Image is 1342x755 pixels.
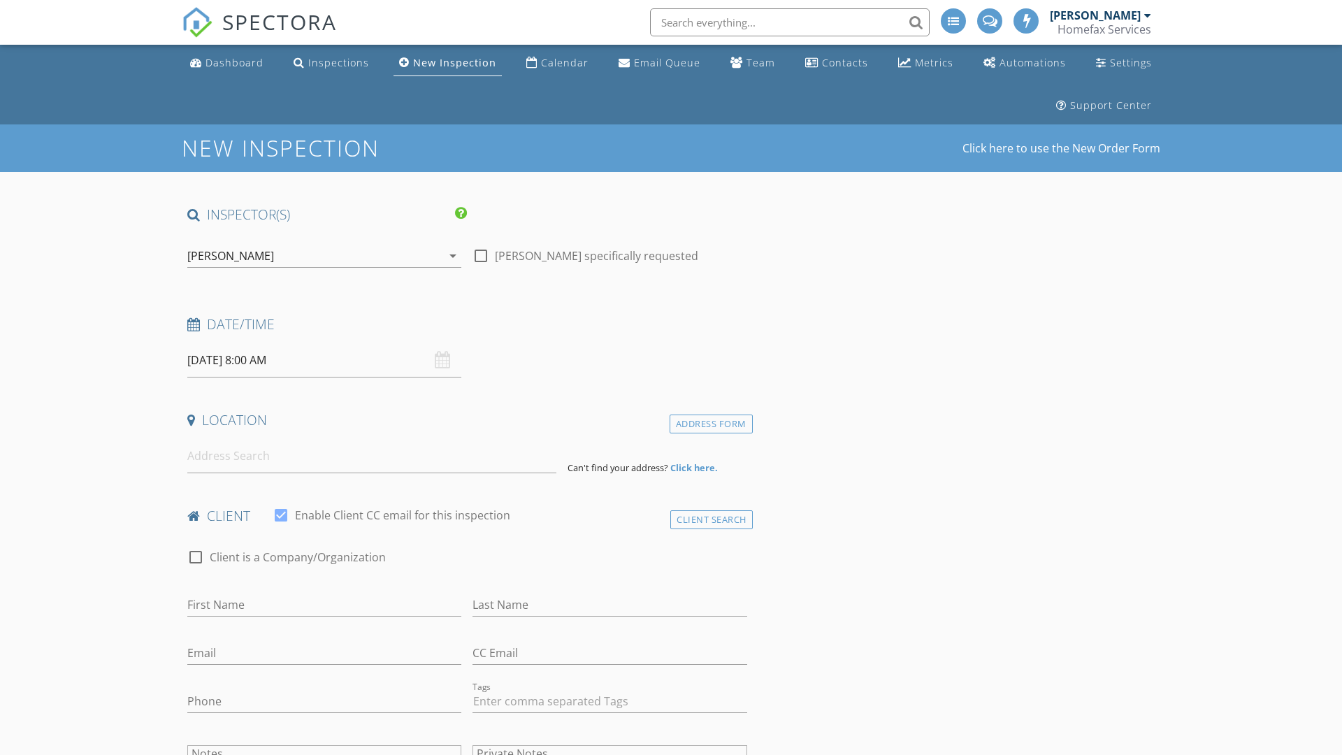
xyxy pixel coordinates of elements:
h4: client [187,507,747,525]
div: Team [746,56,775,69]
h4: Location [187,411,747,429]
a: Dashboard [185,50,269,76]
div: Client Search [670,510,753,529]
a: Metrics [893,50,959,76]
label: [PERSON_NAME] specifically requested [495,249,698,263]
span: Can't find your address? [568,461,668,474]
div: Homefax Services [1058,22,1151,36]
div: Inspections [308,56,369,69]
a: Email Queue [613,50,706,76]
img: The Best Home Inspection Software - Spectora [182,7,212,38]
div: Calendar [541,56,589,69]
a: Support Center [1051,93,1157,119]
a: Team [725,50,781,76]
a: Click here to use the New Order Form [962,143,1160,154]
i: arrow_drop_down [445,247,461,264]
a: Inspections [288,50,375,76]
div: Automations [1000,56,1066,69]
a: New Inspection [394,50,502,76]
div: Address Form [670,415,753,433]
a: Settings [1090,50,1157,76]
div: [PERSON_NAME] [1050,8,1141,22]
div: Contacts [822,56,868,69]
strong: Click here. [670,461,718,474]
input: Address Search [187,439,556,473]
div: Dashboard [205,56,264,69]
h4: Date/Time [187,315,747,333]
div: Support Center [1070,99,1152,112]
a: Automations (Advanced) [978,50,1072,76]
input: Search everything... [650,8,930,36]
div: Settings [1110,56,1152,69]
a: Contacts [800,50,874,76]
input: Select date [187,343,461,377]
h1: New Inspection [182,136,491,160]
label: Client is a Company/Organization [210,550,386,564]
a: Calendar [521,50,594,76]
span: SPECTORA [222,7,337,36]
label: Enable Client CC email for this inspection [295,508,510,522]
div: [PERSON_NAME] [187,250,274,262]
div: Email Queue [634,56,700,69]
a: SPECTORA [182,19,337,48]
div: Metrics [915,56,953,69]
div: New Inspection [413,56,496,69]
h4: INSPECTOR(S) [187,206,467,224]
